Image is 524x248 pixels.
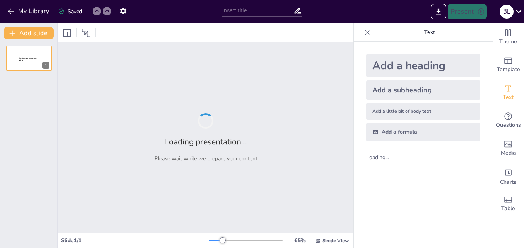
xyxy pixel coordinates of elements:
[165,136,247,147] h2: Loading presentation...
[61,237,209,244] div: Slide 1 / 1
[222,5,294,16] input: Insert title
[42,62,49,69] div: 1
[431,4,446,19] button: Export to PowerPoint
[366,80,480,100] div: Add a subheading
[497,65,520,74] span: Template
[366,123,480,141] div: Add a formula
[500,5,514,19] div: B L
[19,57,36,61] span: Sendsteps presentation editor
[501,204,515,213] span: Table
[501,149,516,157] span: Media
[499,37,517,46] span: Theme
[493,134,524,162] div: Add images, graphics, shapes or video
[500,4,514,19] button: B L
[291,237,309,244] div: 65 %
[366,154,402,161] div: Loading...
[496,121,521,129] span: Questions
[6,5,52,17] button: My Library
[366,103,480,120] div: Add a little bit of body text
[61,27,73,39] div: Layout
[493,51,524,79] div: Add ready made slides
[58,8,82,15] div: Saved
[500,178,516,187] span: Charts
[366,54,480,77] div: Add a heading
[503,93,514,102] span: Text
[6,46,52,71] div: 1
[493,23,524,51] div: Change the overall theme
[4,27,54,39] button: Add slide
[448,4,486,19] button: Present
[493,190,524,218] div: Add a table
[81,28,91,37] span: Position
[493,162,524,190] div: Add charts and graphs
[374,23,485,42] p: Text
[154,155,257,162] p: Please wait while we prepare your content
[493,79,524,107] div: Add text boxes
[493,107,524,134] div: Get real-time input from your audience
[322,238,349,244] span: Single View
